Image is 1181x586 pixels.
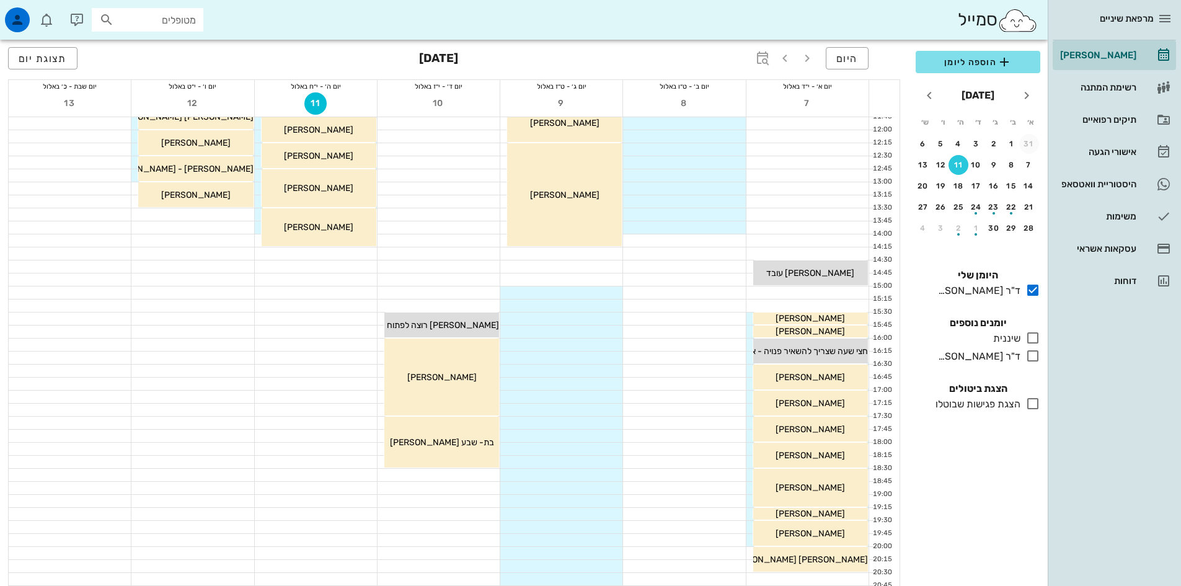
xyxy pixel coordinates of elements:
h4: הצגת ביטולים [916,381,1040,396]
div: 17:00 [869,385,895,396]
span: [PERSON_NAME] [407,372,477,383]
span: [PERSON_NAME] [776,326,845,337]
div: יום א׳ - י״ד באלול [746,80,869,92]
div: 18:00 [869,437,895,448]
button: 23 [984,197,1004,217]
div: 17:15 [869,398,895,409]
button: 27 [913,197,933,217]
button: 10 [428,92,450,115]
h4: יומנים נוספים [916,316,1040,331]
div: 19:15 [869,502,895,513]
div: 24 [966,203,986,211]
span: בת- שבע [PERSON_NAME] [390,437,494,448]
div: 13 [913,161,933,169]
span: [PERSON_NAME] [284,222,353,233]
div: עסקאות אשראי [1058,244,1136,254]
div: 12:00 [869,125,895,135]
div: 3 [966,140,986,148]
button: 25 [949,197,968,217]
div: 26 [931,203,951,211]
div: 28 [1019,224,1039,233]
button: הוספה ליומן [916,51,1040,73]
button: 29 [1002,218,1022,238]
div: אישורי הגעה [1058,147,1136,157]
span: [PERSON_NAME] - [PERSON_NAME] [107,164,254,174]
a: דוחות [1053,266,1176,296]
span: תג [37,10,44,17]
div: 1 [966,224,986,233]
div: 10 [966,161,986,169]
button: 4 [913,218,933,238]
span: [PERSON_NAME] [530,118,599,128]
button: 11 [949,155,968,175]
div: 19:45 [869,528,895,539]
th: ה׳ [952,112,968,133]
div: 21 [1019,203,1039,211]
button: 6 [913,134,933,154]
div: 3 [931,224,951,233]
div: 14 [1019,182,1039,190]
div: יום ג׳ - ט״ז באלול [500,80,622,92]
div: היסטוריית וואטסאפ [1058,179,1136,189]
a: רשימת המתנה [1053,73,1176,102]
button: [DATE] [957,83,999,108]
button: 5 [931,134,951,154]
div: 16:00 [869,333,895,344]
div: 9 [984,161,1004,169]
div: 5 [931,140,951,148]
div: 27 [913,203,933,211]
div: 15:15 [869,294,895,304]
button: 26 [931,197,951,217]
div: 29 [1002,224,1022,233]
div: 12:30 [869,151,895,161]
h3: [DATE] [419,47,458,72]
span: מרפאת שיניים [1100,13,1154,24]
span: היום [836,53,858,64]
span: תצוגת יום [19,53,67,64]
th: ב׳ [1005,112,1021,133]
div: 14:00 [869,229,895,239]
button: 31 [1019,134,1039,154]
button: חודש שעבר [1015,84,1038,107]
div: 17 [966,182,986,190]
div: דוחות [1058,276,1136,286]
div: 13:45 [869,216,895,226]
div: 18:15 [869,450,895,461]
div: 11 [949,161,968,169]
span: [PERSON_NAME] [776,424,845,435]
span: 10 [428,98,450,109]
span: [PERSON_NAME] [776,398,845,409]
button: 30 [984,218,1004,238]
div: 16:15 [869,346,895,357]
span: [PERSON_NAME] עובד [766,268,854,278]
div: 14:45 [869,268,895,278]
div: 2 [949,224,968,233]
button: 9 [551,92,573,115]
button: 15 [1002,176,1022,196]
button: 2 [984,134,1004,154]
button: 13 [59,92,81,115]
div: 12 [931,161,951,169]
span: [PERSON_NAME] [776,482,845,493]
span: [PERSON_NAME] [PERSON_NAME] [113,112,254,122]
button: 7 [1019,155,1039,175]
div: שיננית [988,331,1020,346]
div: 16:30 [869,359,895,370]
button: 3 [931,218,951,238]
span: 13 [59,98,81,109]
div: 12:45 [869,164,895,174]
div: 13:30 [869,203,895,213]
div: 20:15 [869,554,895,565]
button: 10 [966,155,986,175]
button: 12 [182,92,204,115]
div: רשימת המתנה [1058,82,1136,92]
th: ש׳ [917,112,933,133]
div: 31 [1019,140,1039,148]
th: ו׳ [934,112,950,133]
button: תצוגת יום [8,47,77,69]
div: 15:30 [869,307,895,317]
button: 14 [1019,176,1039,196]
div: 18:45 [869,476,895,487]
span: [PERSON_NAME] [776,508,845,519]
div: 18:30 [869,463,895,474]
